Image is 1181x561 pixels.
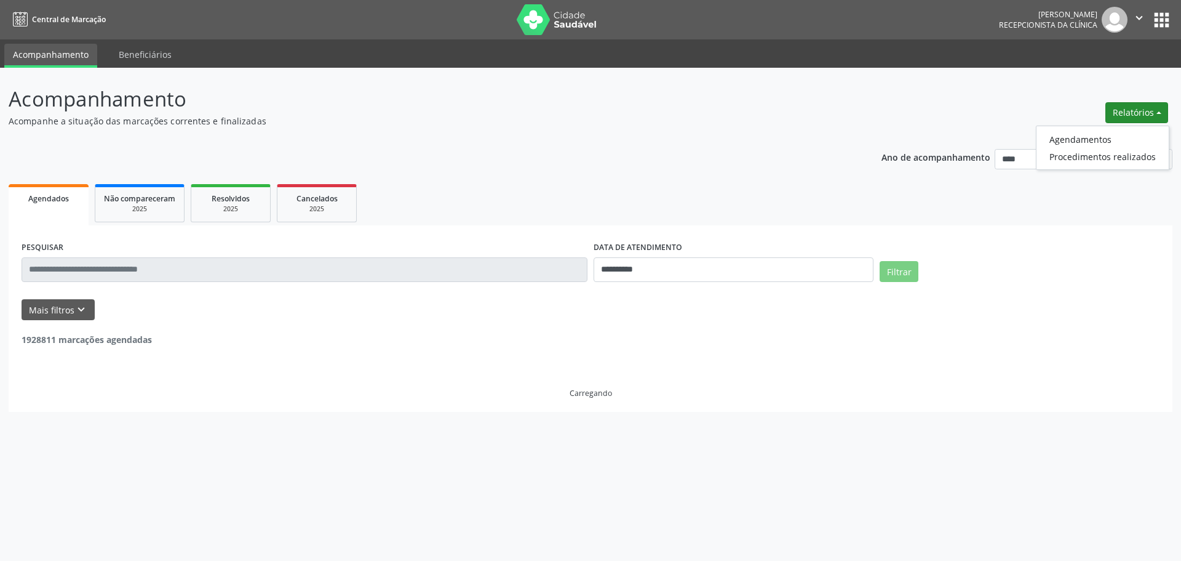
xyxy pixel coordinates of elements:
button: apps [1151,9,1172,31]
button: Mais filtroskeyboard_arrow_down [22,299,95,321]
a: Procedimentos realizados [1036,148,1169,165]
span: Recepcionista da clínica [999,20,1097,30]
p: Acompanhe a situação das marcações correntes e finalizadas [9,115,823,127]
ul: Relatórios [1036,126,1169,170]
div: Carregando [570,388,612,398]
a: Central de Marcação [9,9,106,30]
span: Cancelados [296,193,338,204]
i: keyboard_arrow_down [74,303,88,317]
button: Relatórios [1105,102,1168,123]
div: 2025 [200,204,261,214]
a: Beneficiários [110,44,180,65]
button:  [1127,7,1151,33]
p: Ano de acompanhamento [881,149,990,164]
span: Agendados [28,193,69,204]
div: 2025 [104,204,175,214]
img: img [1102,7,1127,33]
p: Acompanhamento [9,84,823,115]
strong: 1928811 marcações agendadas [22,334,152,345]
span: Central de Marcação [32,14,106,25]
i:  [1132,11,1146,25]
div: 2025 [286,204,348,214]
label: DATA DE ATENDIMENTO [594,238,682,257]
label: PESQUISAR [22,238,63,257]
div: [PERSON_NAME] [999,9,1097,20]
a: Acompanhamento [4,44,97,68]
a: Agendamentos [1036,131,1169,148]
span: Não compareceram [104,193,175,204]
button: Filtrar [880,261,918,282]
span: Resolvidos [212,193,250,204]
